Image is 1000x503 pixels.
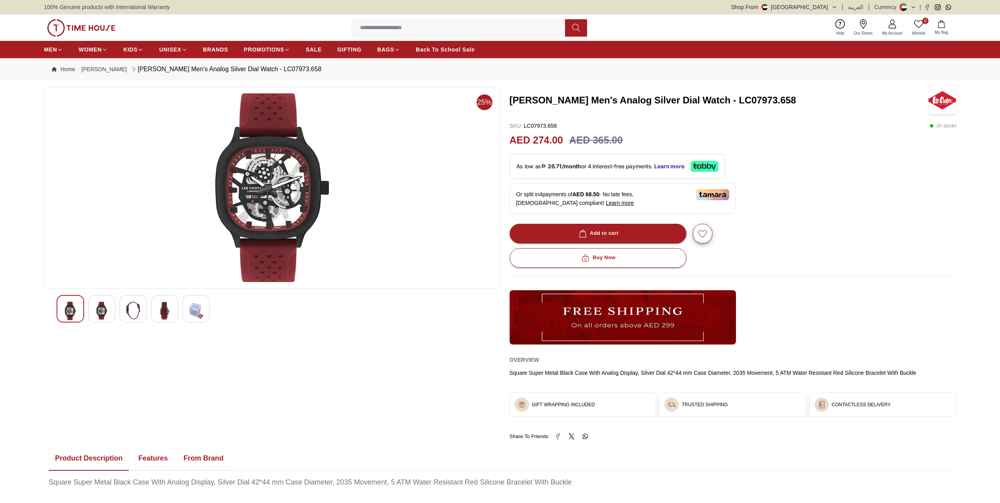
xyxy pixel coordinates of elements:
[909,30,928,36] span: Wishlist
[158,302,172,320] img: Lee Cooper Men's Analog Silver Dial Watch - LC07973.658
[868,3,870,11] span: |
[510,290,736,345] img: ...
[306,42,321,57] a: SALE
[510,133,563,148] h2: AED 274.00
[123,42,143,57] a: KIDS
[132,446,174,471] button: Features
[95,302,109,320] img: Lee Cooper Men's Analog Silver Dial Watch - LC07973.658
[51,93,494,282] img: Lee Cooper Men's Analog Silver Dial Watch - LC07973.658
[572,191,599,197] span: AED 68.50
[244,46,284,53] span: PROMOTIONS
[377,46,394,53] span: BAGS
[818,401,826,409] img: ...
[49,446,129,471] button: Product Description
[851,30,876,36] span: Our Stores
[932,29,951,35] span: My Bag
[47,19,116,37] img: ...
[919,3,921,11] span: |
[577,229,618,238] div: Add to cart
[849,18,877,38] a: Our Stores
[44,46,57,53] span: MEN
[935,4,941,10] a: Instagram
[244,42,290,57] a: PROMOTIONS
[510,248,686,268] button: Buy Now
[203,42,228,57] a: BRANDS
[377,42,400,57] a: BAGS
[731,3,837,11] button: Shop From[GEOGRAPHIC_DATA]
[696,189,729,200] img: Tamara
[44,42,63,57] a: MEN
[510,224,686,243] button: Add to cart
[569,133,623,148] h3: AED 365.00
[416,42,475,57] a: Back To School Sale
[510,354,539,366] h2: Overview
[945,4,951,10] a: Whatsapp
[879,30,906,36] span: My Account
[842,3,844,11] span: |
[123,46,138,53] span: KIDS
[532,402,595,408] h3: GIFT WRAPPING INCLUDED
[44,58,956,80] nav: Breadcrumb
[510,123,523,129] span: SKU :
[874,3,900,11] div: Currency
[831,18,849,38] a: Help
[306,46,321,53] span: SALE
[130,64,322,74] div: [PERSON_NAME] Men's Analog Silver Dial Watch - LC07973.658
[907,18,930,38] a: 0Wishlist
[848,3,863,11] button: العربية
[606,200,634,206] span: Learn more
[510,183,736,214] div: Or split in 4 payments of - No late fees, [DEMOGRAPHIC_DATA] compliant!
[203,46,228,53] span: BRANDS
[49,477,951,488] div: Square Super Metal Black Case With Analog Display, Silver Dial 42*44 mm Case Diameter, 2035 Movem...
[52,65,75,73] a: Home
[81,65,127,73] a: [PERSON_NAME]
[337,46,361,53] span: GIFTING
[159,42,187,57] a: UNISEX
[477,94,492,110] span: 25%
[668,401,675,409] img: ...
[510,369,956,377] div: Square Super Metal Black Case With Analog Display, Silver Dial 42*44 mm Case Diameter, 2035 Movem...
[928,87,956,114] img: Lee Cooper Men's Analog Silver Dial Watch - LC07973.658
[510,94,919,107] h3: [PERSON_NAME] Men's Analog Silver Dial Watch - LC07973.658
[177,446,230,471] button: From Brand
[63,302,77,320] img: Lee Cooper Men's Analog Silver Dial Watch - LC07973.658
[832,402,891,408] h3: CONTACTLESS DELIVERY
[79,42,108,57] a: WOMEN
[159,46,181,53] span: UNISEX
[930,18,953,37] button: My Bag
[761,4,768,10] img: United Arab Emirates
[189,302,203,320] img: Lee Cooper Men's Analog Silver Dial Watch - LC07973.658
[833,30,848,36] span: Help
[79,46,102,53] span: WOMEN
[518,401,526,409] img: ...
[930,122,956,130] p: ( In stock )
[924,4,930,10] a: Facebook
[682,402,728,408] h3: TRUSTED SHIPPING
[510,433,549,440] span: Share To Friends
[580,253,615,262] div: Buy Now
[44,3,170,11] span: 100% Genuine products with International Warranty
[416,46,475,53] span: Back To School Sale
[922,18,928,24] span: 0
[510,122,557,130] p: LC07973.658
[337,42,361,57] a: GIFTING
[126,302,140,320] img: Lee Cooper Men's Analog Silver Dial Watch - LC07973.658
